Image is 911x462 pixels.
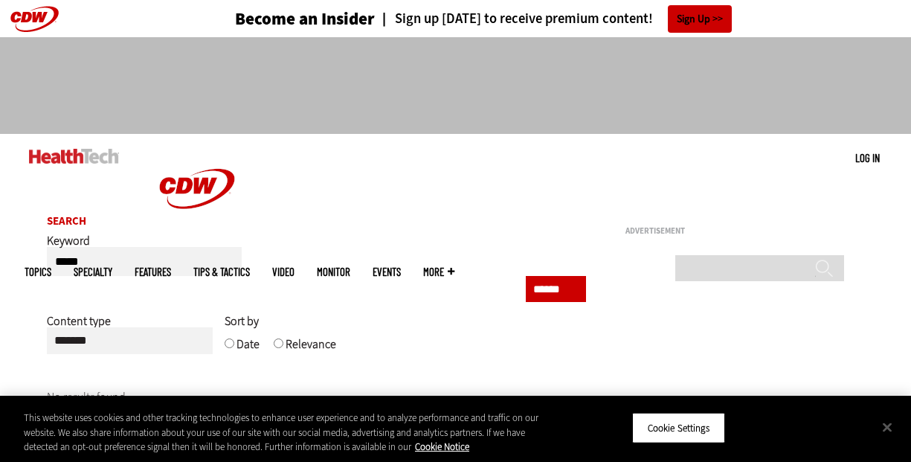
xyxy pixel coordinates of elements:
[855,151,880,164] a: Log in
[179,10,375,28] a: Become an Insider
[286,336,336,363] label: Relevance
[47,388,587,407] p: No results found.
[871,411,904,443] button: Close
[855,150,880,166] div: User menu
[225,313,259,329] span: Sort by
[373,266,401,277] a: Events
[24,411,547,455] div: This website uses cookies and other tracking technologies to enhance user experience and to analy...
[135,266,171,277] a: Features
[423,266,454,277] span: More
[235,10,375,28] h3: Become an Insider
[625,241,849,427] iframe: advertisement
[47,313,111,340] label: Content type
[193,266,250,277] a: Tips & Tactics
[141,134,253,244] img: Home
[668,5,732,33] a: Sign Up
[317,266,350,277] a: MonITor
[375,12,653,26] a: Sign up [DATE] to receive premium content!
[272,266,294,277] a: Video
[632,412,725,443] button: Cookie Settings
[25,266,51,277] span: Topics
[29,149,119,164] img: Home
[141,232,253,248] a: CDW
[415,440,469,453] a: More information about your privacy
[185,52,727,119] iframe: advertisement
[74,266,112,277] span: Specialty
[236,336,260,363] label: Date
